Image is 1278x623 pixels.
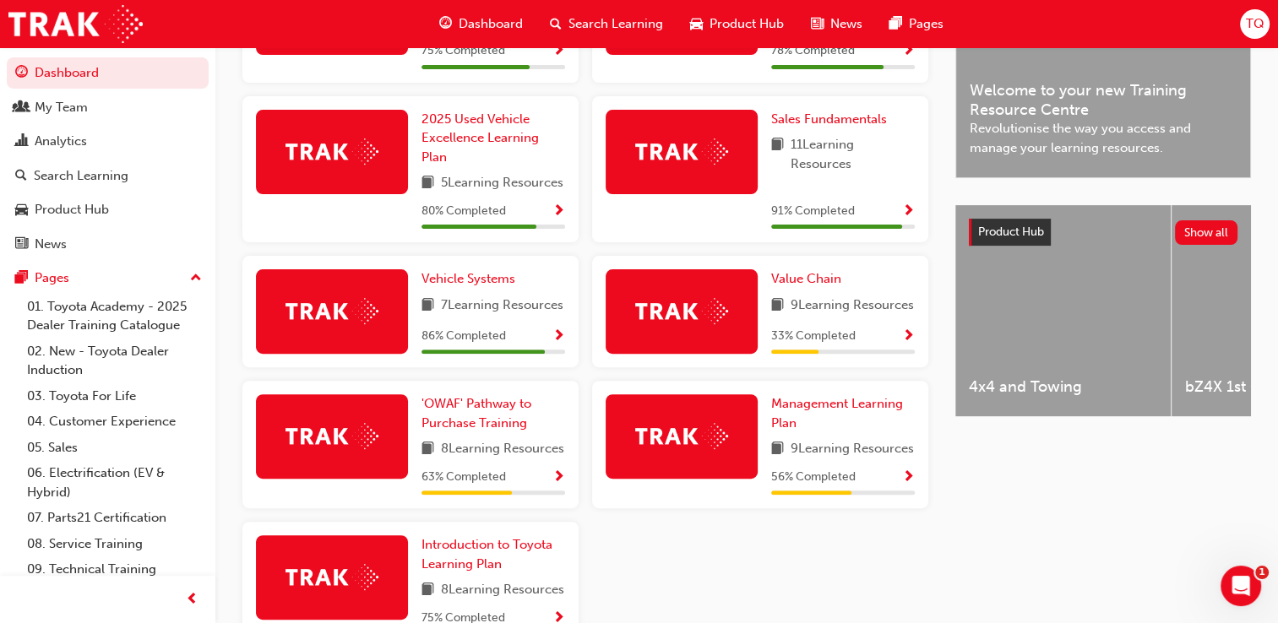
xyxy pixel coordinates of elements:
[1221,566,1261,606] iframe: Intercom live chat
[20,531,209,557] a: 08. Service Training
[421,110,565,167] a: 2025 Used Vehicle Excellence Learning Plan
[771,269,848,289] a: Value Chain
[771,396,903,431] span: Management Learning Plan
[20,294,209,339] a: 01. Toyota Academy - 2025 Dealer Training Catalogue
[421,41,505,61] span: 75 % Completed
[7,92,209,123] a: My Team
[876,7,957,41] a: pages-iconPages
[902,44,915,59] span: Show Progress
[421,271,515,286] span: Vehicle Systems
[421,394,565,432] a: 'OWAF' Pathway to Purchase Training
[970,119,1237,157] span: Revolutionise the way you access and manage your learning resources.
[1255,566,1269,579] span: 1
[771,41,855,61] span: 78 % Completed
[35,98,88,117] div: My Team
[7,126,209,157] a: Analytics
[15,237,28,252] span: news-icon
[7,263,209,294] button: Pages
[955,205,1171,416] a: 4x4 and Towing
[7,229,209,260] a: News
[771,439,784,460] span: book-icon
[978,225,1044,239] span: Product Hub
[902,41,915,62] button: Show Progress
[771,295,784,317] span: book-icon
[421,111,539,165] span: 2025 Used Vehicle Excellence Learning Plan
[421,535,565,573] a: Introduction to Toyota Learning Plan
[286,298,378,324] img: Trak
[421,295,434,317] span: book-icon
[15,203,28,218] span: car-icon
[7,194,209,225] a: Product Hub
[970,81,1237,119] span: Welcome to your new Training Resource Centre
[15,66,28,81] span: guage-icon
[690,14,703,35] span: car-icon
[34,166,128,186] div: Search Learning
[1245,14,1264,34] span: TQ
[1240,9,1270,39] button: TQ
[426,7,536,41] a: guage-iconDashboard
[902,470,915,485] span: Show Progress
[552,467,565,488] button: Show Progress
[902,326,915,347] button: Show Progress
[791,295,914,317] span: 9 Learning Resources
[902,201,915,222] button: Show Progress
[536,7,677,41] a: search-iconSearch Learning
[771,110,894,129] a: Sales Fundamentals
[35,200,109,219] div: Product Hub
[35,132,87,151] div: Analytics
[7,57,209,89] a: Dashboard
[552,44,565,59] span: Show Progress
[710,14,784,34] span: Product Hub
[421,468,506,487] span: 63 % Completed
[439,14,452,35] span: guage-icon
[421,269,522,289] a: Vehicle Systems
[771,202,855,221] span: 91 % Completed
[421,202,506,221] span: 80 % Completed
[552,41,565,62] button: Show Progress
[20,460,209,505] a: 06. Electrification (EV & Hybrid)
[771,135,784,173] span: book-icon
[7,160,209,192] a: Search Learning
[791,135,915,173] span: 11 Learning Resources
[20,339,209,383] a: 02. New - Toyota Dealer Induction
[771,271,841,286] span: Value Chain
[550,14,562,35] span: search-icon
[286,138,378,165] img: Trak
[421,396,531,431] span: 'OWAF' Pathway to Purchase Training
[186,589,198,610] span: prev-icon
[552,326,565,347] button: Show Progress
[20,409,209,435] a: 04. Customer Experience
[35,268,69,288] div: Pages
[568,14,663,34] span: Search Learning
[35,235,67,254] div: News
[797,7,876,41] a: news-iconNews
[20,435,209,461] a: 05. Sales
[286,564,378,590] img: Trak
[635,138,728,165] img: Trak
[909,14,944,34] span: Pages
[969,219,1237,246] a: Product HubShow all
[441,439,564,460] span: 8 Learning Resources
[441,173,563,194] span: 5 Learning Resources
[969,377,1157,397] span: 4x4 and Towing
[902,467,915,488] button: Show Progress
[830,14,862,34] span: News
[552,470,565,485] span: Show Progress
[552,329,565,344] span: Show Progress
[20,556,209,582] a: 09. Technical Training
[421,537,552,572] span: Introduction to Toyota Learning Plan
[15,169,27,184] span: search-icon
[677,7,797,41] a: car-iconProduct Hub
[811,14,824,35] span: news-icon
[421,173,434,194] span: book-icon
[1175,220,1238,245] button: Show all
[441,580,564,601] span: 8 Learning Resources
[8,5,143,43] a: Trak
[771,111,887,127] span: Sales Fundamentals
[552,201,565,222] button: Show Progress
[771,468,856,487] span: 56 % Completed
[771,327,856,346] span: 33 % Completed
[190,268,202,290] span: up-icon
[15,134,28,149] span: chart-icon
